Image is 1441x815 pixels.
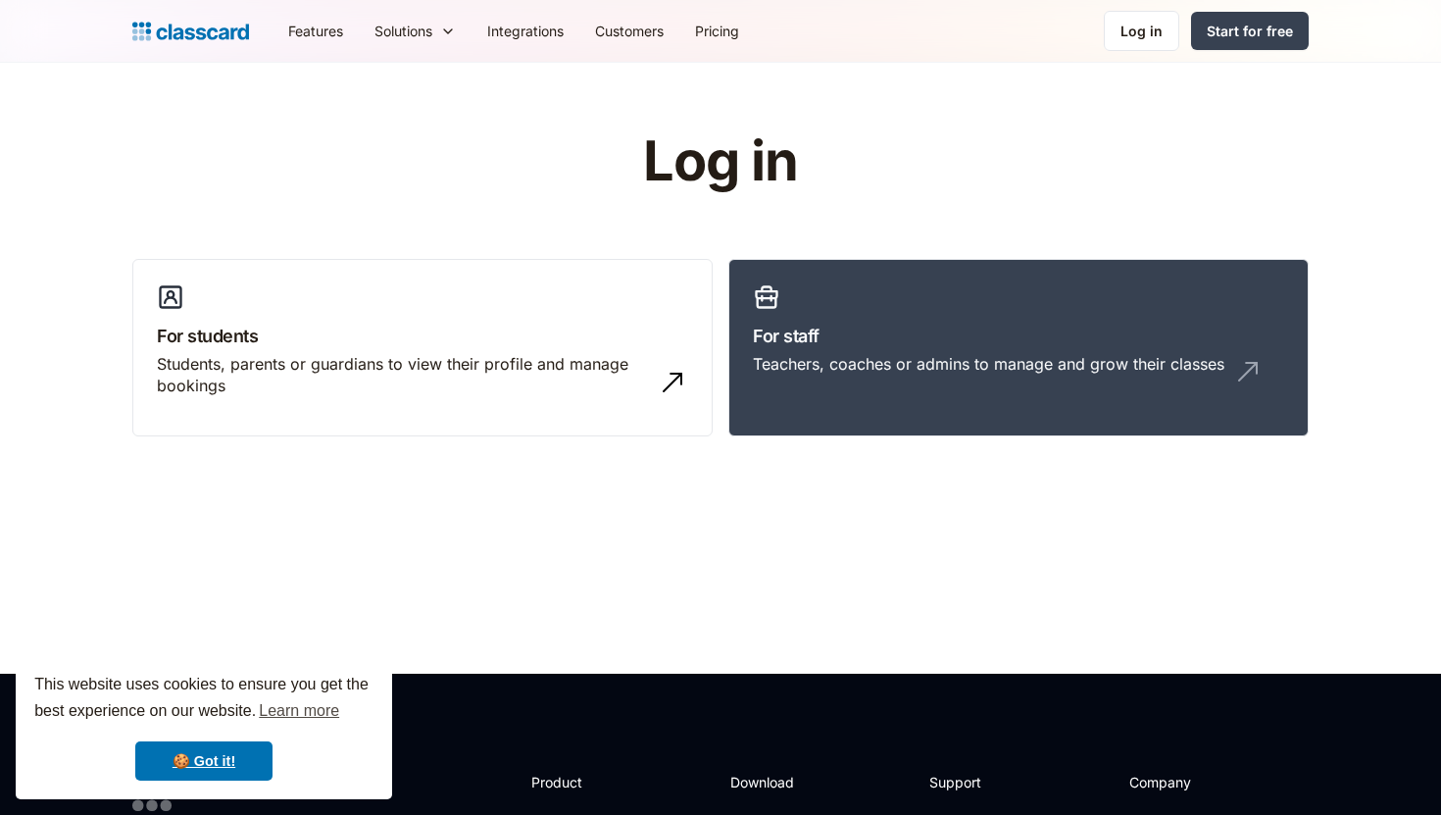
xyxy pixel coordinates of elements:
a: For staffTeachers, coaches or admins to manage and grow their classes [728,259,1309,437]
div: Solutions [359,9,472,53]
div: Start for free [1207,21,1293,41]
a: dismiss cookie message [135,741,273,781]
a: Log in [1104,11,1179,51]
a: For studentsStudents, parents or guardians to view their profile and manage bookings [132,259,713,437]
a: Pricing [679,9,755,53]
h1: Log in [410,131,1032,192]
h3: For students [157,323,688,349]
h2: Download [730,772,811,792]
a: Features [273,9,359,53]
a: learn more about cookies [256,696,342,726]
a: Logo [132,18,249,45]
h2: Support [929,772,1009,792]
h3: For staff [753,323,1284,349]
h2: Company [1129,772,1260,792]
a: Start for free [1191,12,1309,50]
a: Customers [579,9,679,53]
a: Integrations [472,9,579,53]
span: This website uses cookies to ensure you get the best experience on our website. [34,673,373,726]
h2: Product [531,772,636,792]
div: Solutions [374,21,432,41]
div: Teachers, coaches or admins to manage and grow their classes [753,353,1224,375]
div: cookieconsent [16,654,392,799]
div: Log in [1120,21,1163,41]
div: Students, parents or guardians to view their profile and manage bookings [157,353,649,397]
